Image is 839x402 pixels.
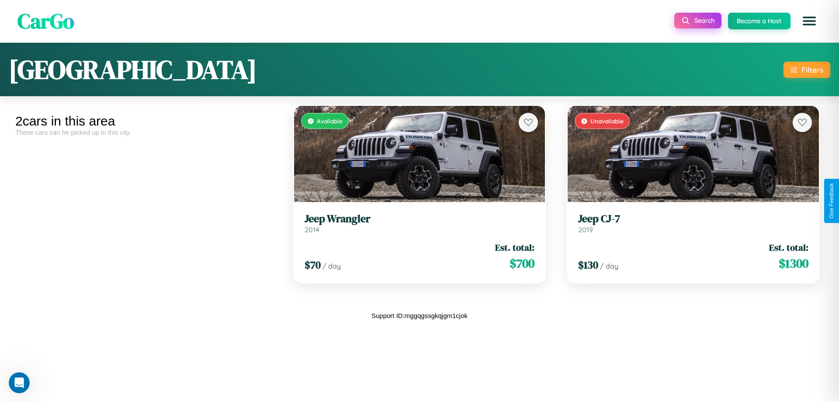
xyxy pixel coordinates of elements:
a: Jeep CJ-72019 [578,213,808,234]
button: Become a Host [728,13,790,29]
div: 2 cars in this area [15,114,276,129]
span: Available [317,117,343,125]
div: Filters [801,65,823,74]
span: Est. total: [769,241,808,254]
h3: Jeep CJ-7 [578,213,808,225]
a: Jeep Wrangler2014 [305,213,535,234]
span: $ 130 [578,258,598,272]
button: Search [674,13,721,28]
span: $ 1300 [779,255,808,272]
span: Est. total: [495,241,534,254]
span: 2014 [305,225,319,234]
span: 2019 [578,225,593,234]
iframe: Intercom live chat [9,372,30,393]
div: These cars can be picked up in this city. [15,129,276,136]
h1: [GEOGRAPHIC_DATA] [9,52,257,87]
span: / day [600,262,618,270]
p: Support ID: mggqgssgkqjgm1cjok [371,310,468,322]
div: Give Feedback [829,183,835,219]
span: $ 700 [510,255,534,272]
span: Unavailable [590,117,624,125]
span: $ 70 [305,258,321,272]
span: / day [322,262,341,270]
span: Search [694,17,714,24]
span: CarGo [17,7,74,35]
h3: Jeep Wrangler [305,213,535,225]
button: Open menu [797,9,822,33]
button: Filters [784,62,830,78]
